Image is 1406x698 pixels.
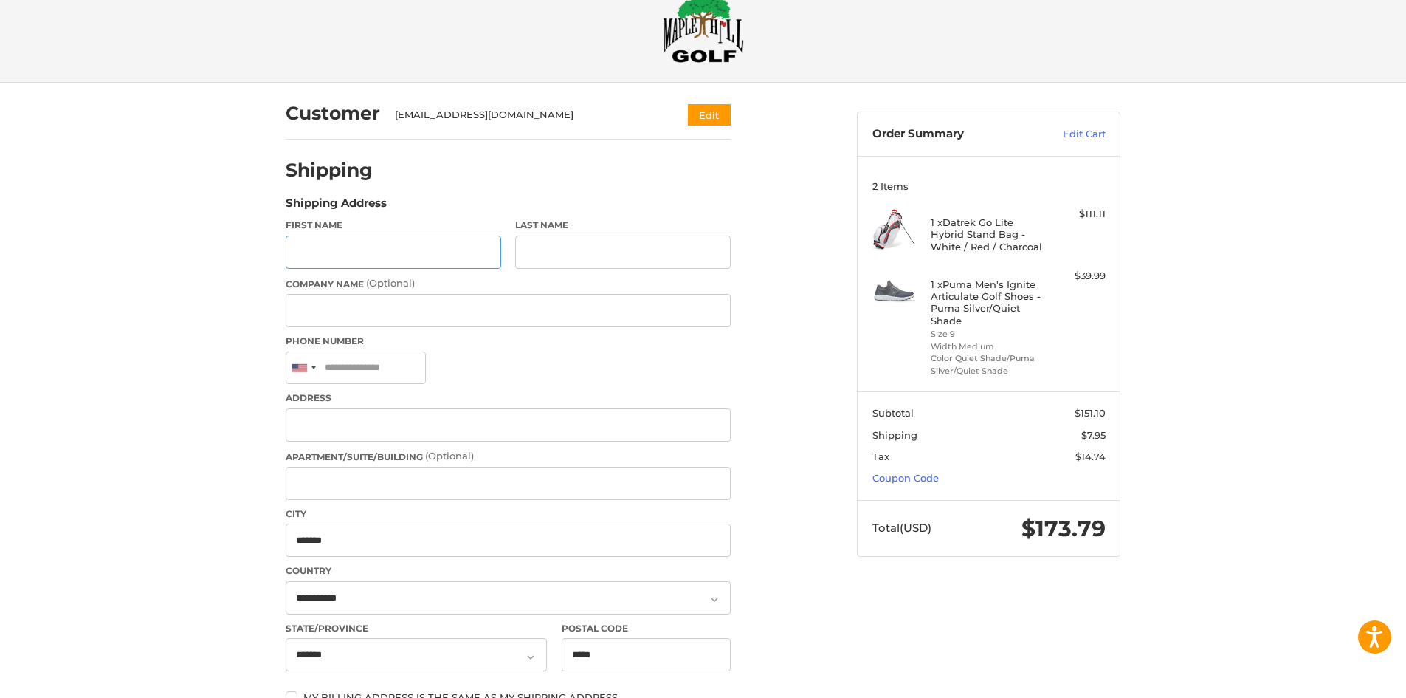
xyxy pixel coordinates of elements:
div: $111.11 [1047,207,1106,222]
label: First Name [286,219,501,232]
h4: 1 x Puma Men's Ignite Articulate Golf Shoes - Puma Silver/Quiet Shade [931,278,1044,326]
legend: Shipping Address [286,195,387,219]
span: Subtotal [872,407,914,419]
span: $7.95 [1081,429,1106,441]
label: Postal Code [562,622,731,635]
h3: Order Summary [872,127,1031,142]
a: Coupon Code [872,472,939,484]
li: Color Quiet Shade/Puma Silver/Quiet Shade [931,352,1044,377]
h3: 2 Items [872,180,1106,192]
div: [EMAIL_ADDRESS][DOMAIN_NAME] [395,108,660,123]
label: Phone Number [286,335,731,348]
label: Address [286,391,731,405]
label: Apartment/Suite/Building [286,449,731,464]
small: (Optional) [425,450,474,462]
button: Edit [688,104,731,126]
label: City [286,507,731,521]
span: Shipping [872,429,917,441]
small: (Optional) [366,277,415,289]
h4: 1 x Datrek Go Lite Hybrid Stand Bag - White / Red / Charcoal [931,216,1044,253]
h2: Shipping [286,159,373,182]
li: Width Medium [931,341,1044,353]
h2: Customer [286,102,380,125]
label: Company Name [286,276,731,291]
span: Total (USD) [872,521,931,535]
span: Tax [872,451,889,462]
div: United States: +1 [286,352,320,384]
a: Edit Cart [1031,127,1106,142]
span: $173.79 [1021,515,1106,542]
label: State/Province [286,622,547,635]
span: $151.10 [1075,407,1106,419]
label: Last Name [515,219,731,232]
span: $14.74 [1075,451,1106,462]
label: Country [286,564,731,578]
li: Size 9 [931,328,1044,341]
div: $39.99 [1047,269,1106,284]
